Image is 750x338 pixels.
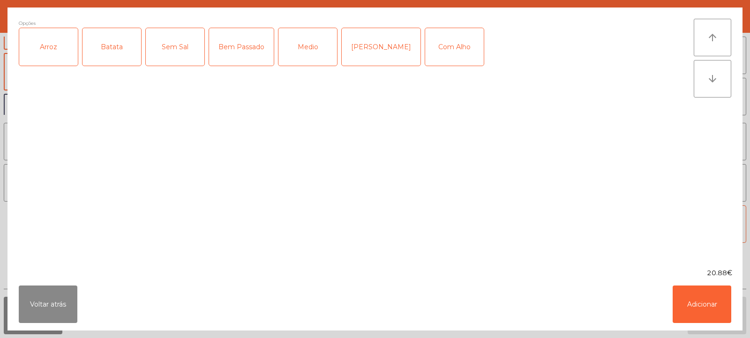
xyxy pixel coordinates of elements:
[7,268,742,278] div: 20.88€
[19,285,77,323] button: Voltar atrás
[707,73,718,84] i: arrow_downward
[425,28,484,66] div: Com Alho
[673,285,731,323] button: Adicionar
[82,28,141,66] div: Batata
[19,28,78,66] div: Arroz
[694,19,731,56] button: arrow_upward
[19,19,36,28] span: Opções
[694,60,731,98] button: arrow_downward
[707,32,718,43] i: arrow_upward
[278,28,337,66] div: Medio
[146,28,204,66] div: Sem Sal
[342,28,420,66] div: [PERSON_NAME]
[209,28,274,66] div: Bem Passado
